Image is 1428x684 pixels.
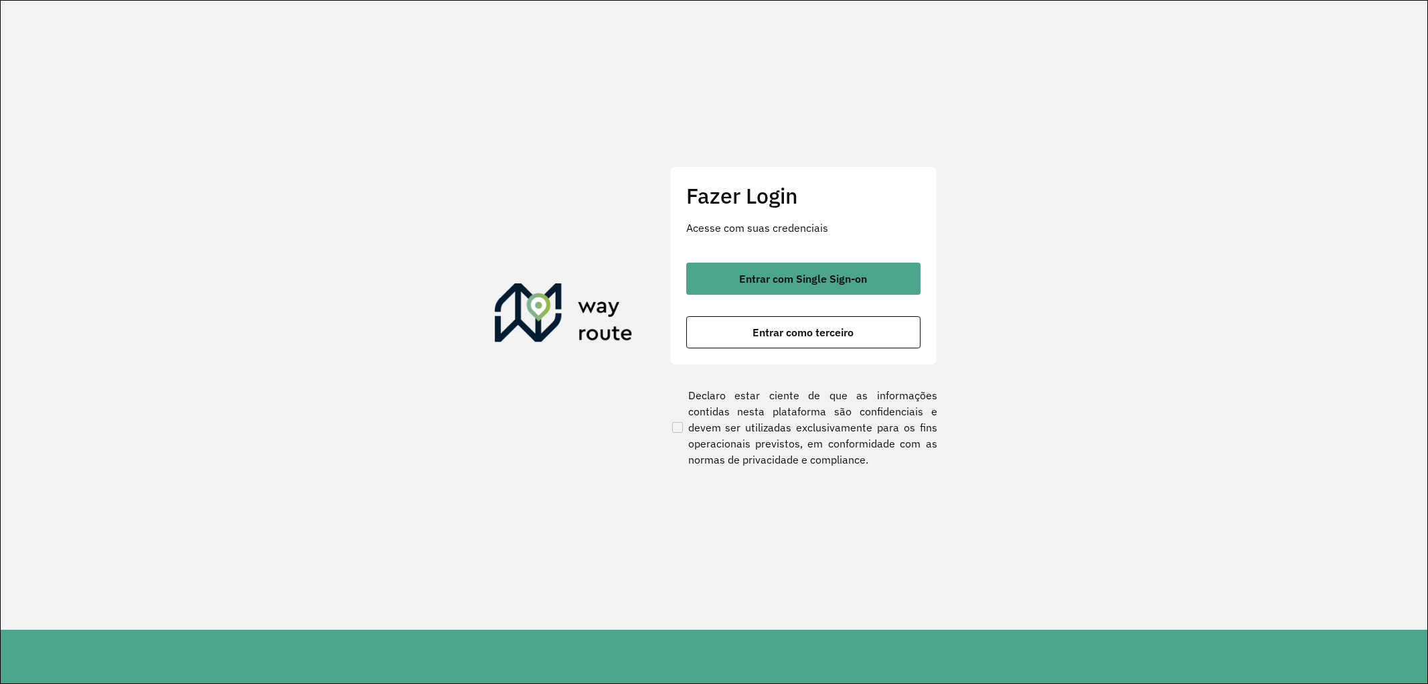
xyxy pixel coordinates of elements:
button: button [686,263,921,295]
h2: Fazer Login [686,183,921,208]
p: Acesse com suas credenciais [686,220,921,236]
button: button [686,316,921,348]
label: Declaro estar ciente de que as informações contidas nesta plataforma são confidenciais e devem se... [669,387,937,468]
span: Entrar com Single Sign-on [739,273,867,284]
img: Roteirizador AmbevTech [495,283,633,348]
span: Entrar como terceiro [752,327,854,338]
